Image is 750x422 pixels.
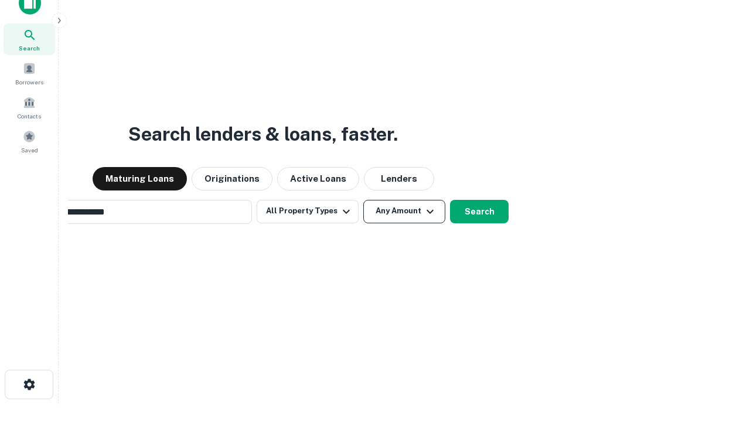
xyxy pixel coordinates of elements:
span: Borrowers [15,77,43,87]
button: Maturing Loans [93,167,187,190]
a: Search [4,23,55,55]
span: Saved [21,145,38,155]
a: Contacts [4,91,55,123]
span: Search [19,43,40,53]
button: Search [450,200,509,223]
button: Originations [192,167,272,190]
iframe: Chat Widget [691,328,750,384]
button: All Property Types [257,200,359,223]
button: Any Amount [363,200,445,223]
button: Active Loans [277,167,359,190]
h3: Search lenders & loans, faster. [128,120,398,148]
button: Lenders [364,167,434,190]
a: Borrowers [4,57,55,89]
a: Saved [4,125,55,157]
span: Contacts [18,111,41,121]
